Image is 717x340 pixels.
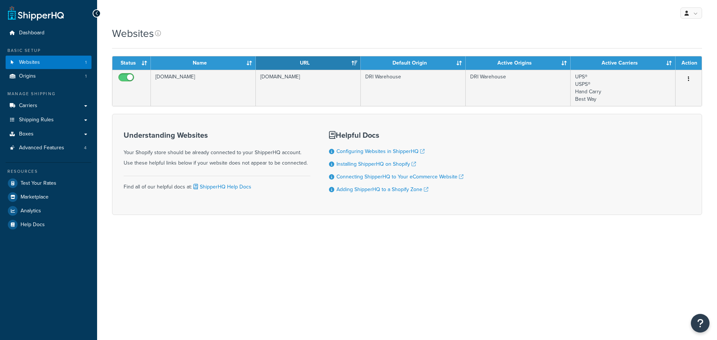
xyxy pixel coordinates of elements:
h1: Websites [112,26,154,41]
li: Origins [6,69,91,83]
span: Carriers [19,103,37,109]
span: Test Your Rates [21,180,56,187]
span: 1 [85,73,87,79]
span: Websites [19,59,40,66]
span: Help Docs [21,222,45,228]
th: Active Origins: activate to sort column ascending [466,56,571,70]
div: Find all of our helpful docs at: [124,176,310,192]
span: Origins [19,73,36,79]
a: Configuring Websites in ShipperHQ [336,147,425,155]
span: Analytics [21,208,41,214]
span: 1 [85,59,87,66]
a: Analytics [6,204,91,218]
a: Websites 1 [6,56,91,69]
th: Name: activate to sort column ascending [151,56,256,70]
span: 4 [84,145,87,151]
span: Advanced Features [19,145,64,151]
th: Status: activate to sort column ascending [112,56,151,70]
a: Dashboard [6,26,91,40]
span: Dashboard [19,30,44,36]
a: Connecting ShipperHQ to Your eCommerce Website [336,173,463,181]
th: Default Origin: activate to sort column ascending [361,56,466,70]
a: Adding ShipperHQ to a Shopify Zone [336,185,428,193]
li: Advanced Features [6,141,91,155]
a: ShipperHQ Home [8,6,64,21]
button: Open Resource Center [691,314,710,333]
a: Marketplace [6,190,91,204]
a: Advanced Features 4 [6,141,91,155]
th: Action [676,56,702,70]
span: Marketplace [21,194,49,200]
td: [DOMAIN_NAME] [256,70,361,106]
a: ShipperHQ Help Docs [192,183,251,191]
span: Shipping Rules [19,117,54,123]
li: Websites [6,56,91,69]
h3: Understanding Websites [124,131,310,139]
a: Test Your Rates [6,177,91,190]
span: Boxes [19,131,34,137]
div: Basic Setup [6,47,91,54]
a: Installing ShipperHQ on Shopify [336,160,416,168]
th: URL: activate to sort column ascending [256,56,361,70]
td: DRI Warehouse [361,70,466,106]
a: Origins 1 [6,69,91,83]
div: Manage Shipping [6,91,91,97]
h3: Helpful Docs [329,131,463,139]
th: Active Carriers: activate to sort column ascending [571,56,676,70]
a: Carriers [6,99,91,113]
a: Help Docs [6,218,91,231]
td: DRI Warehouse [466,70,571,106]
div: Your Shopify store should be already connected to your ShipperHQ account. Use these helpful links... [124,131,310,168]
div: Resources [6,168,91,175]
td: [DOMAIN_NAME] [151,70,256,106]
a: Boxes [6,127,91,141]
td: UPS® USPS® Hand Carry Best Way [571,70,676,106]
a: Shipping Rules [6,113,91,127]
